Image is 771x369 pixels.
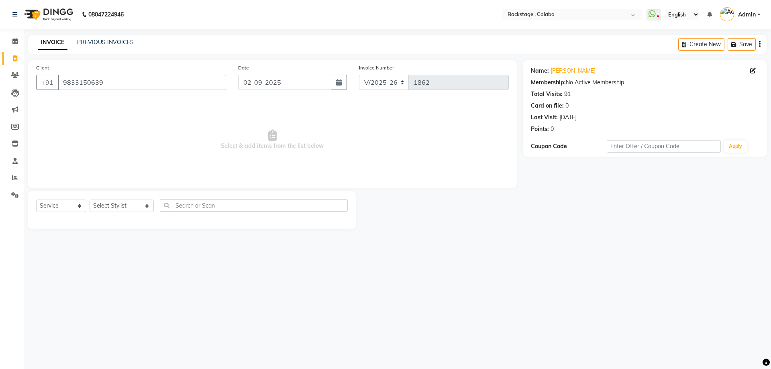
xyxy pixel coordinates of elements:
[728,38,756,51] button: Save
[58,75,226,90] input: Search by Name/Mobile/Email/Code
[531,125,549,133] div: Points:
[359,64,394,71] label: Invoice Number
[36,100,509,180] span: Select & add items from the list below
[551,125,554,133] div: 0
[77,39,134,46] a: PREVIOUS INVOICES
[36,75,59,90] button: +91
[531,78,759,87] div: No Active Membership
[20,3,75,26] img: logo
[559,113,577,122] div: [DATE]
[160,199,348,212] input: Search or Scan
[564,90,571,98] div: 91
[531,78,566,87] div: Membership:
[565,102,569,110] div: 0
[607,140,721,153] input: Enter Offer / Coupon Code
[531,113,558,122] div: Last Visit:
[38,35,67,50] a: INVOICE
[238,64,249,71] label: Date
[531,142,607,151] div: Coupon Code
[724,141,747,153] button: Apply
[551,67,596,75] a: [PERSON_NAME]
[88,3,124,26] b: 08047224946
[531,90,563,98] div: Total Visits:
[531,67,549,75] div: Name:
[678,38,724,51] button: Create New
[36,64,49,71] label: Client
[738,10,756,19] span: Admin
[720,7,734,21] img: Admin
[531,102,564,110] div: Card on file:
